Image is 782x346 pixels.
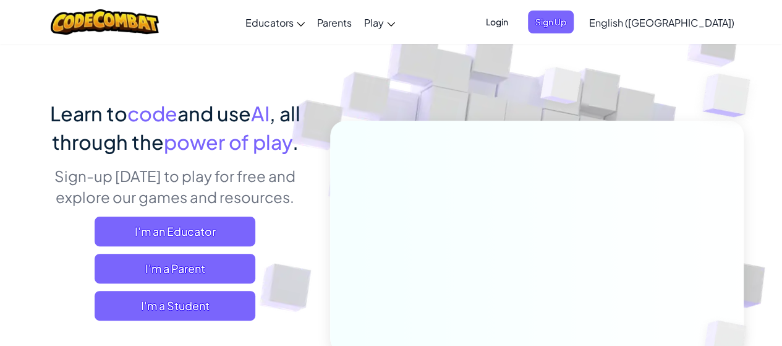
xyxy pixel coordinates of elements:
span: . [292,129,299,154]
button: Login [478,11,516,33]
img: CodeCombat logo [51,9,159,35]
span: code [127,101,177,126]
a: English ([GEOGRAPHIC_DATA]) [583,6,741,39]
span: Play [364,16,384,29]
a: I'm an Educator [95,217,255,246]
span: Educators [245,16,294,29]
p: Sign-up [DATE] to play for free and explore our games and resources. [39,165,312,207]
span: and use [177,101,251,126]
img: Overlap cubes [517,43,606,135]
span: AI [251,101,270,126]
a: Parents [311,6,358,39]
span: English ([GEOGRAPHIC_DATA]) [589,16,734,29]
a: I'm a Parent [95,254,255,283]
button: Sign Up [528,11,574,33]
a: Play [358,6,401,39]
button: I'm a Student [95,291,255,321]
a: Educators [239,6,311,39]
span: power of play [164,129,292,154]
span: Learn to [50,101,127,126]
